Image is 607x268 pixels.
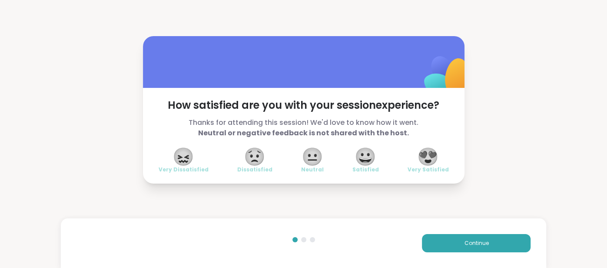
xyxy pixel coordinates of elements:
span: 😟 [244,149,265,164]
span: Neutral [301,166,324,173]
span: Very Satisfied [408,166,449,173]
span: 😐 [302,149,323,164]
button: Continue [422,234,531,252]
b: Neutral or negative feedback is not shared with the host. [198,128,409,138]
span: 😖 [172,149,194,164]
span: 😍 [417,149,439,164]
span: 😀 [355,149,376,164]
span: Satisfied [352,166,379,173]
span: Continue [464,239,488,247]
span: Dissatisfied [237,166,272,173]
img: ShareWell Logomark [404,33,490,120]
span: Thanks for attending this session! We'd love to know how it went. [159,117,449,138]
span: How satisfied are you with your session experience? [159,98,449,112]
span: Very Dissatisfied [159,166,209,173]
